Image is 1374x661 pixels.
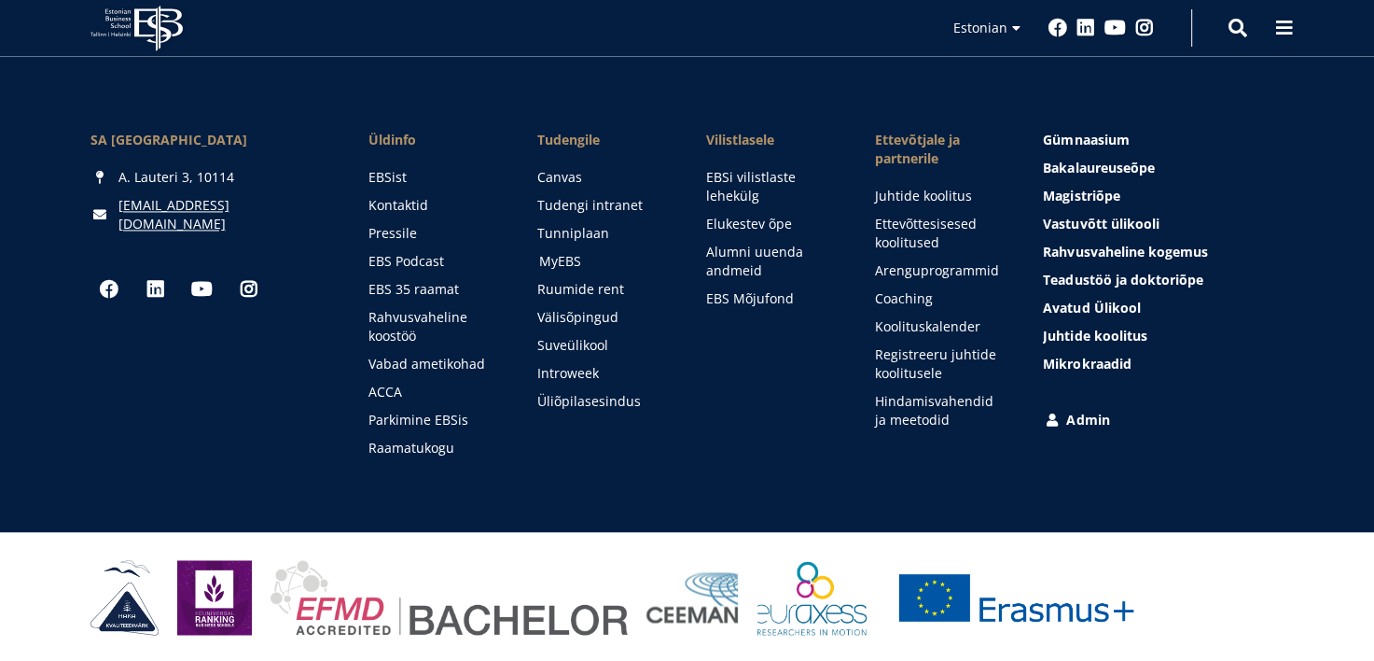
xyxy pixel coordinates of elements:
[90,168,331,187] div: A. Lauteri 3, 10114
[885,560,1146,635] img: Erasmus+
[537,196,669,215] a: Tudengi intranet
[137,271,174,308] a: Linkedin
[368,439,500,457] a: Raamatukogu
[537,280,669,299] a: Ruumide rent
[537,224,669,243] a: Tunniplaan
[1043,215,1284,233] a: Vastuvõtt ülikooli
[705,289,837,308] a: EBS Mõjufond
[184,271,221,308] a: Youtube
[705,131,837,149] span: Vilistlasele
[874,392,1006,429] a: Hindamisvahendid ja meetodid
[1043,271,1284,289] a: Teadustöö ja doktoriõpe
[646,572,739,624] img: Ceeman
[874,317,1006,336] a: Koolituskalender
[1048,19,1067,37] a: Facebook
[705,243,837,280] a: Alumni uuenda andmeid
[1043,187,1119,204] span: Magistriõpe
[1104,19,1126,37] a: Youtube
[230,271,268,308] a: Instagram
[368,168,500,187] a: EBSist
[1043,215,1159,232] span: Vastuvõtt ülikooli
[90,131,331,149] div: SA [GEOGRAPHIC_DATA]
[1043,299,1284,317] a: Avatud Ülikool
[874,345,1006,383] a: Registreeru juhtide koolitusele
[1043,243,1207,260] span: Rahvusvaheline kogemus
[368,383,500,401] a: ACCA
[90,271,128,308] a: Facebook
[1043,159,1284,177] a: Bakalaureuseõpe
[271,560,628,635] img: EFMD
[537,168,669,187] a: Canvas
[118,196,331,233] a: [EMAIL_ADDRESS][DOMAIN_NAME]
[537,364,669,383] a: Introweek
[757,560,867,635] img: EURAXESS
[1043,327,1284,345] a: Juhtide koolitus
[368,196,500,215] a: Kontaktid
[537,392,669,411] a: Üliõpilasesindus
[368,280,500,299] a: EBS 35 raamat
[368,308,500,345] a: Rahvusvaheline koostöö
[874,289,1006,308] a: Coaching
[177,560,252,635] img: Eduniversal
[1043,159,1154,176] span: Bakalaureuseõpe
[1043,243,1284,261] a: Rahvusvaheline kogemus
[1076,19,1095,37] a: Linkedin
[368,411,500,429] a: Parkimine EBSis
[1043,327,1146,345] span: Juhtide koolitus
[874,215,1006,252] a: Ettevõttesisesed koolitused
[885,560,1146,635] a: Erasmus +
[705,168,837,205] a: EBSi vilistlaste lehekülg
[368,252,500,271] a: EBS Podcast
[1043,131,1129,148] span: Gümnaasium
[537,308,669,327] a: Välisõpingud
[537,131,669,149] a: Tudengile
[1043,411,1284,429] a: Admin
[1043,187,1284,205] a: Magistriõpe
[90,560,159,635] img: HAKA
[1043,131,1284,149] a: Gümnaasium
[874,187,1006,205] a: Juhtide koolitus
[874,261,1006,280] a: Arenguprogrammid
[537,336,669,355] a: Suveülikool
[1043,355,1284,373] a: Mikrokraadid
[368,224,500,243] a: Pressile
[705,215,837,233] a: Elukestev õpe
[1043,299,1140,316] span: Avatud Ülikool
[368,131,500,149] span: Üldinfo
[1135,19,1154,37] a: Instagram
[1043,271,1202,288] span: Teadustöö ja doktoriõpe
[874,131,1006,168] span: Ettevõtjale ja partnerile
[1043,355,1131,373] span: Mikrokraadid
[539,252,671,271] a: MyEBS
[368,355,500,373] a: Vabad ametikohad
